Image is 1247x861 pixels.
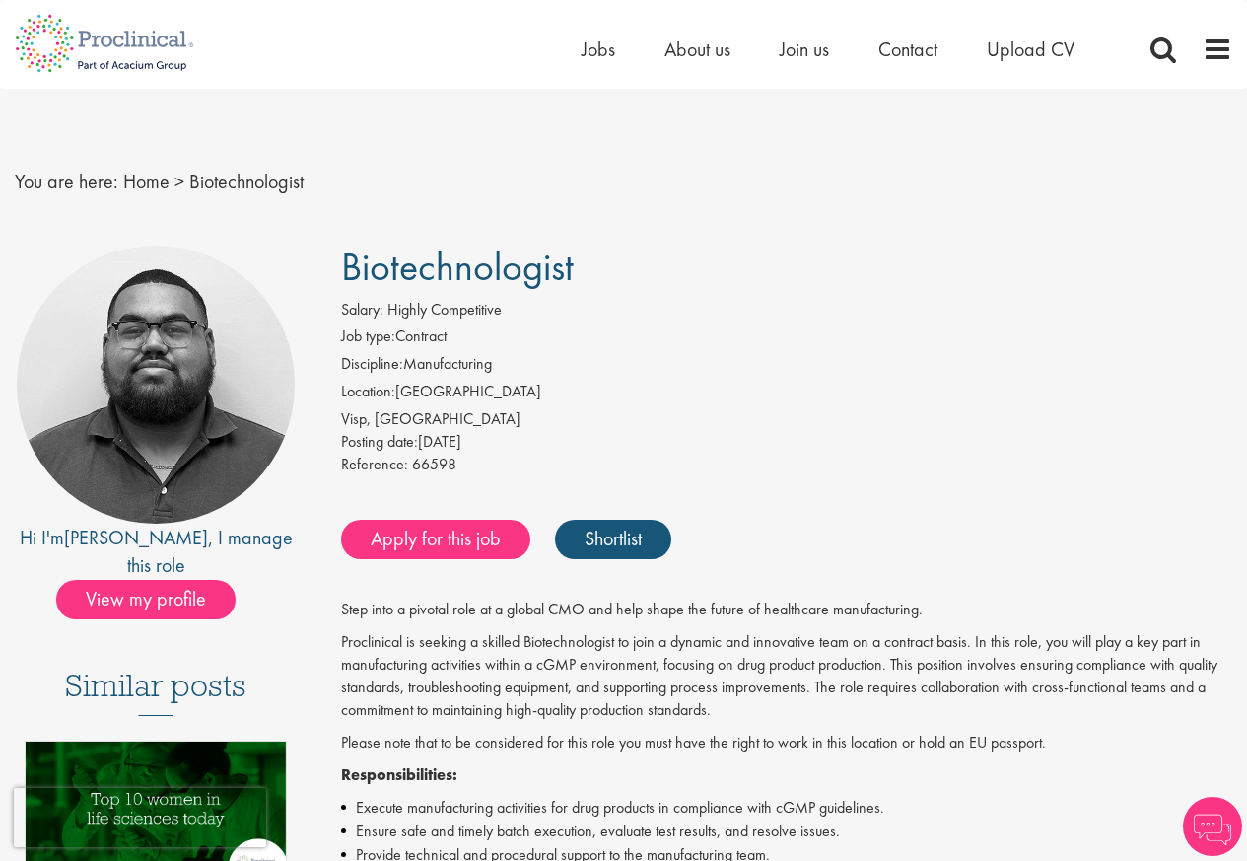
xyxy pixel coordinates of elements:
a: breadcrumb link [123,169,170,194]
div: Visp, [GEOGRAPHIC_DATA] [341,408,1232,431]
span: 66598 [412,454,456,474]
p: Please note that to be considered for this role you must have the right to work in this location ... [341,732,1232,754]
label: Job type: [341,325,395,348]
li: Contract [341,325,1232,353]
span: View my profile [56,580,236,619]
div: [DATE] [341,431,1232,454]
div: Hi I'm , I manage this role [15,524,297,580]
span: Highly Competitive [387,299,502,320]
label: Salary: [341,299,383,322]
li: Manufacturing [341,353,1232,381]
li: [GEOGRAPHIC_DATA] [341,381,1232,408]
span: > [174,169,184,194]
a: Join us [780,36,829,62]
span: Biotechnologist [189,169,304,194]
a: Jobs [582,36,615,62]
span: Posting date: [341,431,418,452]
span: Biotechnologist [341,242,574,292]
li: Execute manufacturing activities for drug products in compliance with cGMP guidelines. [341,796,1232,820]
a: Contact [878,36,937,62]
iframe: reCAPTCHA [14,788,266,847]
img: Chatbot [1183,797,1242,856]
label: Discipline: [341,353,403,376]
a: Shortlist [555,520,671,559]
a: Apply for this job [341,520,530,559]
span: You are here: [15,169,118,194]
img: imeage of recruiter Ashley Bennett [17,246,295,524]
p: Proclinical is seeking a skilled Biotechnologist to join a dynamic and innovative team on a contr... [341,631,1232,721]
a: Upload CV [987,36,1074,62]
strong: Responsibilities: [341,764,457,785]
label: Reference: [341,454,408,476]
label: Location: [341,381,395,403]
a: View my profile [56,584,255,610]
p: Step into a pivotal role at a global CMO and help shape the future of healthcare manufacturing. [341,599,1232,621]
h3: Similar posts [65,669,246,716]
li: Ensure safe and timely batch execution, evaluate test results, and resolve issues. [341,820,1232,843]
a: [PERSON_NAME] [64,525,208,550]
a: About us [664,36,730,62]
